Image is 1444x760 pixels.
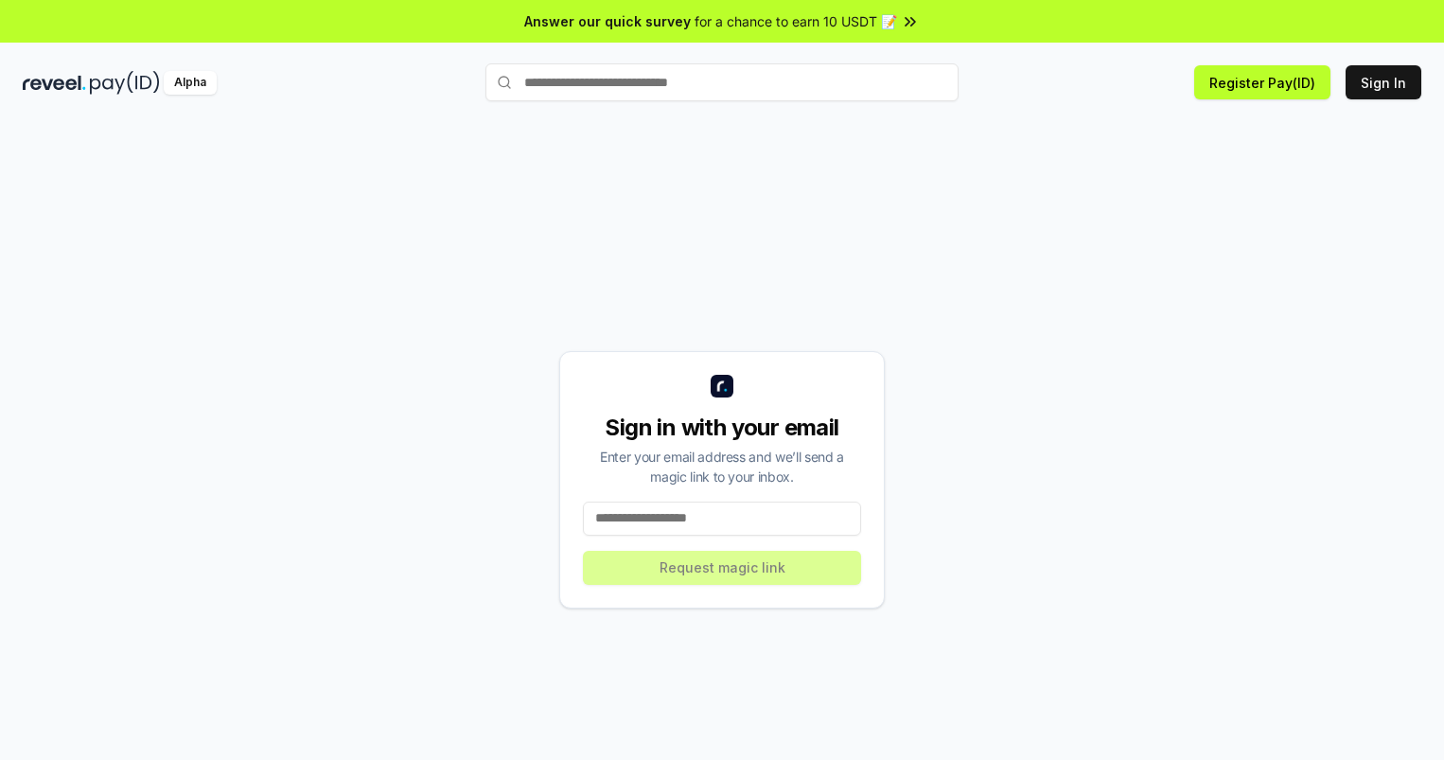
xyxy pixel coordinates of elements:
button: Register Pay(ID) [1194,65,1330,99]
img: pay_id [90,71,160,95]
button: Sign In [1346,65,1421,99]
span: Answer our quick survey [524,11,691,31]
span: for a chance to earn 10 USDT 📝 [695,11,897,31]
div: Sign in with your email [583,413,861,443]
div: Enter your email address and we’ll send a magic link to your inbox. [583,447,861,486]
img: reveel_dark [23,71,86,95]
img: logo_small [711,375,733,398]
div: Alpha [164,71,217,95]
